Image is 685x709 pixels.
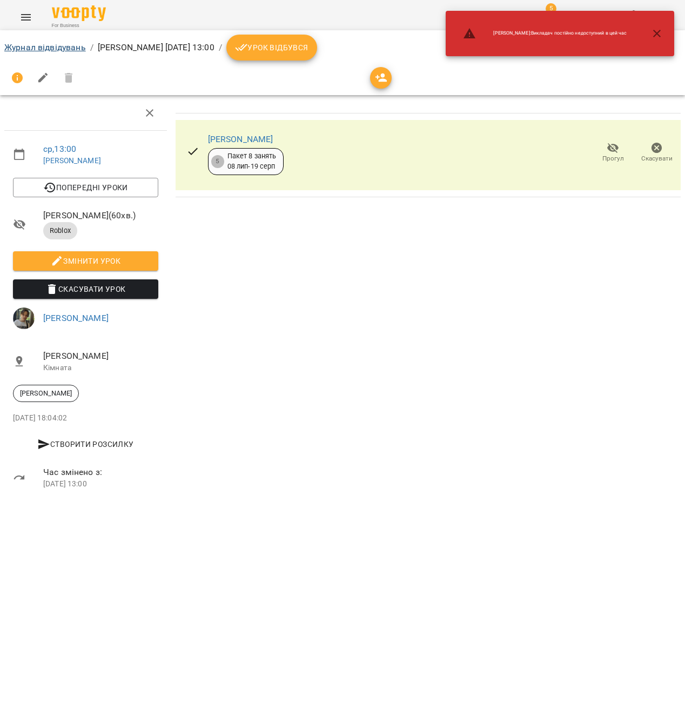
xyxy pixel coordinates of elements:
[17,438,154,451] span: Створити розсилку
[43,350,158,363] span: [PERSON_NAME]
[219,41,222,54] li: /
[546,3,556,14] span: 5
[14,389,78,398] span: [PERSON_NAME]
[22,283,150,296] span: Скасувати Урок
[591,138,635,168] button: Прогул
[226,35,317,61] button: Урок відбувся
[13,307,35,329] img: d6c74e1006c1d6d819e5041804e48d76.jpg
[235,41,308,54] span: Урок відбувся
[211,155,224,168] div: 5
[4,42,86,52] a: Журнал відвідувань
[13,413,158,424] p: [DATE] 18:04:02
[635,138,679,168] button: Скасувати
[43,466,158,479] span: Час змінено з:
[43,363,158,373] p: Кімната
[43,144,76,154] a: ср , 13:00
[52,22,106,29] span: For Business
[454,23,635,44] li: [PERSON_NAME] : Викладач постійно недоступний в цей час
[13,251,158,271] button: Змінити урок
[22,255,150,267] span: Змінити урок
[43,156,101,165] a: [PERSON_NAME]
[4,35,681,61] nav: breadcrumb
[98,41,214,54] p: [PERSON_NAME] [DATE] 13:00
[43,479,158,490] p: [DATE] 13:00
[602,154,624,163] span: Прогул
[43,226,77,236] span: Roblox
[90,41,93,54] li: /
[13,434,158,454] button: Створити розсилку
[52,5,106,21] img: Voopty Logo
[22,181,150,194] span: Попередні уроки
[227,151,277,171] div: Пакет 8 занять 08 лип - 19 серп
[43,209,158,222] span: [PERSON_NAME] ( 60 хв. )
[13,4,39,30] button: Menu
[641,154,673,163] span: Скасувати
[13,178,158,197] button: Попередні уроки
[208,134,273,144] a: [PERSON_NAME]
[13,385,79,402] div: [PERSON_NAME]
[13,279,158,299] button: Скасувати Урок
[43,313,109,323] a: [PERSON_NAME]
